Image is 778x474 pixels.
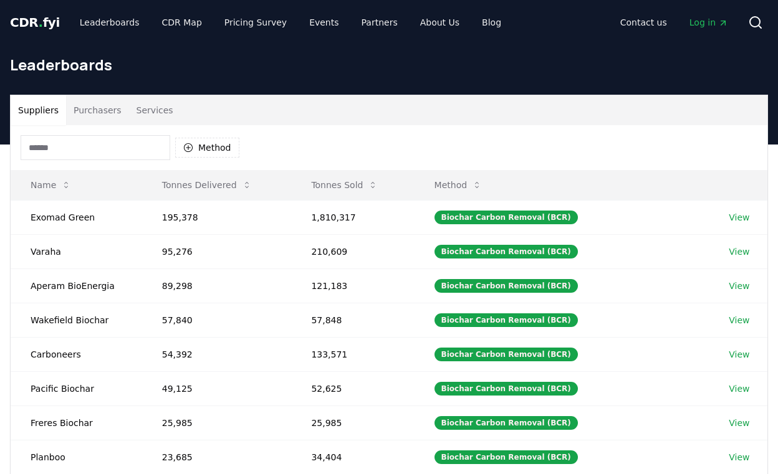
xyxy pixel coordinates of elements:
nav: Main [70,11,511,34]
div: Biochar Carbon Removal (BCR) [435,313,578,327]
a: View [729,314,749,326]
span: Log in [689,16,728,29]
button: Tonnes Sold [301,173,388,197]
a: View [729,451,749,463]
td: 133,571 [291,337,414,371]
a: Contact us [610,11,677,34]
a: View [729,245,749,258]
button: Method [425,173,492,197]
a: CDR.fyi [10,14,60,31]
div: Biochar Carbon Removal (BCR) [435,211,578,224]
button: Method [175,138,239,158]
a: View [729,280,749,292]
td: 57,848 [291,303,414,337]
td: 34,404 [291,440,414,474]
a: View [729,417,749,429]
button: Suppliers [11,95,66,125]
td: Varaha [11,234,142,268]
td: 25,985 [142,405,292,440]
div: Biochar Carbon Removal (BCR) [435,382,578,396]
td: Freres Biochar [11,405,142,440]
div: Biochar Carbon Removal (BCR) [435,279,578,293]
td: 121,183 [291,268,414,303]
td: 1,810,317 [291,200,414,234]
a: View [729,348,749,361]
span: CDR fyi [10,15,60,30]
a: View [729,382,749,395]
td: Exomad Green [11,200,142,234]
td: 89,298 [142,268,292,303]
a: CDR Map [152,11,212,34]
a: Partners [352,11,408,34]
td: 210,609 [291,234,414,268]
td: 25,985 [291,405,414,440]
div: Biochar Carbon Removal (BCR) [435,245,578,258]
span: . [39,15,43,30]
a: Pricing Survey [214,11,297,34]
div: Biochar Carbon Removal (BCR) [435,416,578,430]
a: View [729,211,749,224]
td: 54,392 [142,337,292,371]
a: Log in [680,11,738,34]
a: Events [299,11,348,34]
button: Name [21,173,81,197]
td: 95,276 [142,234,292,268]
td: 52,625 [291,371,414,405]
h1: Leaderboards [10,55,768,75]
td: Carboneers [11,337,142,371]
td: Pacific Biochar [11,371,142,405]
button: Tonnes Delivered [152,173,262,197]
a: Leaderboards [70,11,150,34]
button: Services [129,95,181,125]
td: Planboo [11,440,142,474]
div: Biochar Carbon Removal (BCR) [435,348,578,361]
td: Aperam BioEnergia [11,268,142,303]
nav: Main [610,11,738,34]
a: Blog [472,11,511,34]
div: Biochar Carbon Removal (BCR) [435,450,578,464]
td: Wakefield Biochar [11,303,142,337]
td: 57,840 [142,303,292,337]
td: 23,685 [142,440,292,474]
button: Purchasers [66,95,129,125]
a: About Us [410,11,469,34]
td: 195,378 [142,200,292,234]
td: 49,125 [142,371,292,405]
